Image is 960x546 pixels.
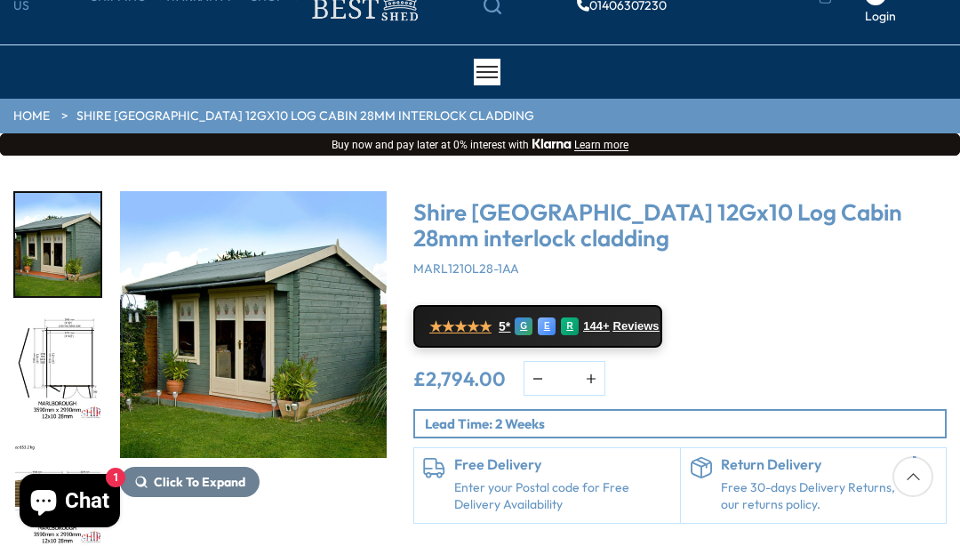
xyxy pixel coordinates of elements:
h6: Free Delivery [454,457,671,473]
a: Shire [GEOGRAPHIC_DATA] 12Gx10 Log Cabin 28mm interlock cladding [76,108,534,125]
img: 12x10MarlboroughSTDELEVATIONSMMFT28mmTEMP_56476c18-d6f5-457f-ac15-447675c32051_200x200.jpg [15,442,100,545]
p: Free 30-days Delivery Returns, Read our returns policy. [721,479,938,514]
ins: £2,794.00 [413,369,506,389]
span: Click To Expand [154,474,245,490]
img: Marlborough_7_3123f303-0f06-4683-a69a-de8e16965eae_200x200.jpg [15,193,100,296]
inbox-online-store-chat: Shopify online store chat [14,474,125,532]
a: ★★★★★ 5* G E R 144+ Reviews [413,305,662,348]
div: E [538,317,556,335]
a: HOME [13,108,50,125]
a: Login [865,8,896,26]
img: 12x10MarlboroughSTDFLOORPLANMMFT28mmTEMP_dcc92798-60a6-423a-957c-a89463604aa4_200x200.jpg [15,317,100,421]
div: 2 / 16 [13,316,102,422]
img: Shire Marlborough 12Gx10 Log Cabin 28mm interlock cladding - Best Shed [120,191,387,458]
span: ★★★★★ [429,318,492,335]
div: G [515,317,532,335]
span: 144+ [583,319,609,333]
h3: Shire [GEOGRAPHIC_DATA] 12Gx10 Log Cabin 28mm interlock cladding [413,200,947,251]
h6: Return Delivery [721,457,938,473]
div: 1 / 16 [13,191,102,298]
div: R [561,317,579,335]
a: Enter your Postal code for Free Delivery Availability [454,479,671,514]
span: MARL1210L28-1AA [413,261,519,277]
span: Reviews [613,319,660,333]
p: Lead Time: 2 Weeks [425,414,945,433]
button: Click To Expand [120,467,260,497]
